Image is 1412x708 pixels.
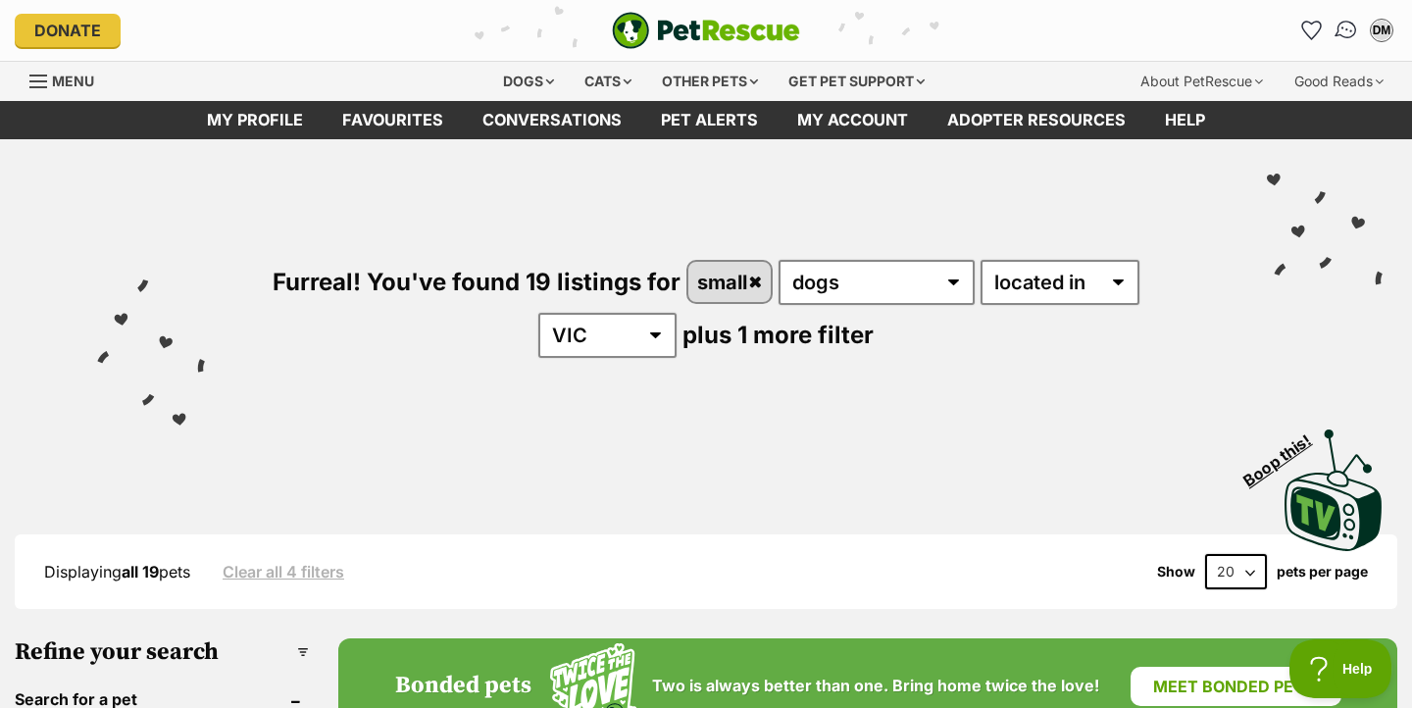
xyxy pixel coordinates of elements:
div: Get pet support [775,62,938,101]
div: DM [1372,21,1391,40]
a: conversations [463,101,641,139]
span: Displaying pets [44,562,190,582]
a: Meet bonded pets! [1131,667,1341,706]
a: Conversations [1326,10,1366,50]
iframe: Help Scout Beacon - Open [1289,639,1392,698]
img: chat-41dd97257d64d25036548639549fe6c8038ab92f7586957e7f3b1b290dea8141.svg [1334,18,1360,43]
span: Boop this! [1240,419,1331,489]
h4: Bonded pets [395,673,531,700]
h3: Refine your search [15,638,309,666]
a: My account [778,101,928,139]
header: Search for a pet [15,690,309,708]
span: Menu [52,73,94,89]
span: Furreal! You've found 19 listings for [273,268,681,296]
strong: all 19 [122,562,159,582]
a: Help [1145,101,1225,139]
div: Cats [571,62,645,101]
span: Two is always better than one. Bring home twice the love! [652,677,1099,695]
div: Good Reads [1281,62,1397,101]
div: Other pets [648,62,772,101]
a: Pet alerts [641,101,778,139]
a: Adopter resources [928,101,1145,139]
div: Dogs [489,62,568,101]
a: PetRescue [612,12,800,49]
a: Favourites [1295,15,1327,46]
a: My profile [187,101,323,139]
span: plus 1 more filter [682,321,874,349]
a: Boop this! [1285,412,1383,555]
button: My account [1366,15,1397,46]
div: About PetRescue [1127,62,1277,101]
a: Donate [15,14,121,47]
span: Show [1157,564,1195,580]
label: pets per page [1277,564,1368,580]
a: small [688,262,772,302]
a: Favourites [323,101,463,139]
a: Menu [29,62,108,97]
a: Clear all 4 filters [223,563,344,581]
ul: Account quick links [1295,15,1397,46]
img: PetRescue TV logo [1285,430,1383,551]
img: logo-e224e6f780fb5917bec1dbf3a21bbac754714ae5b6737aabdf751b685950b380.svg [612,12,800,49]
